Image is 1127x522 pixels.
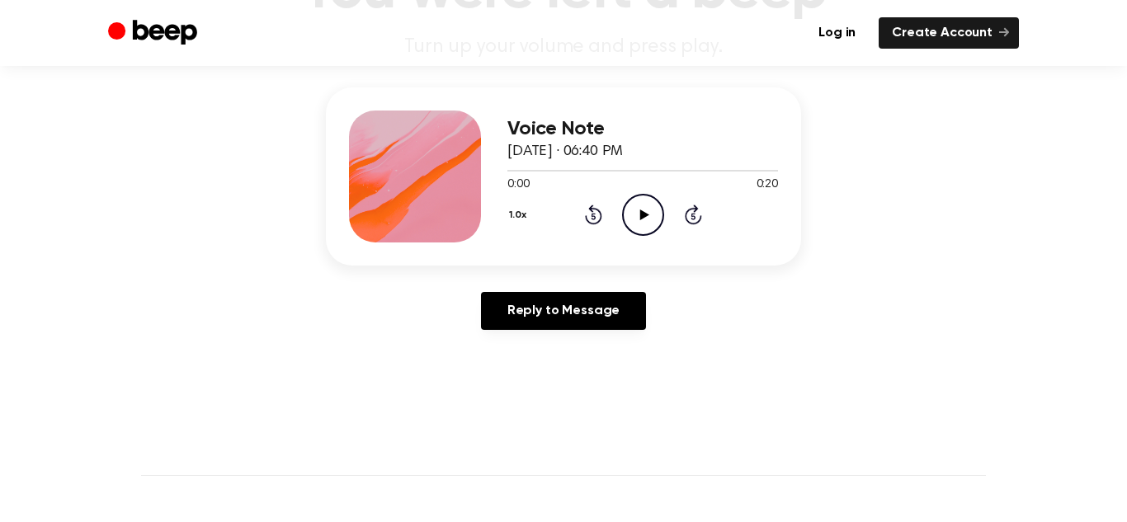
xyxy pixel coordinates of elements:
a: Create Account [879,17,1019,49]
span: 0:20 [757,176,778,194]
span: 0:00 [507,176,529,194]
a: Beep [108,17,201,49]
a: Reply to Message [481,292,646,330]
h3: Voice Note [507,118,778,140]
button: 1.0x [507,201,533,229]
span: [DATE] · 06:40 PM [507,144,623,159]
a: Log in [805,17,869,49]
